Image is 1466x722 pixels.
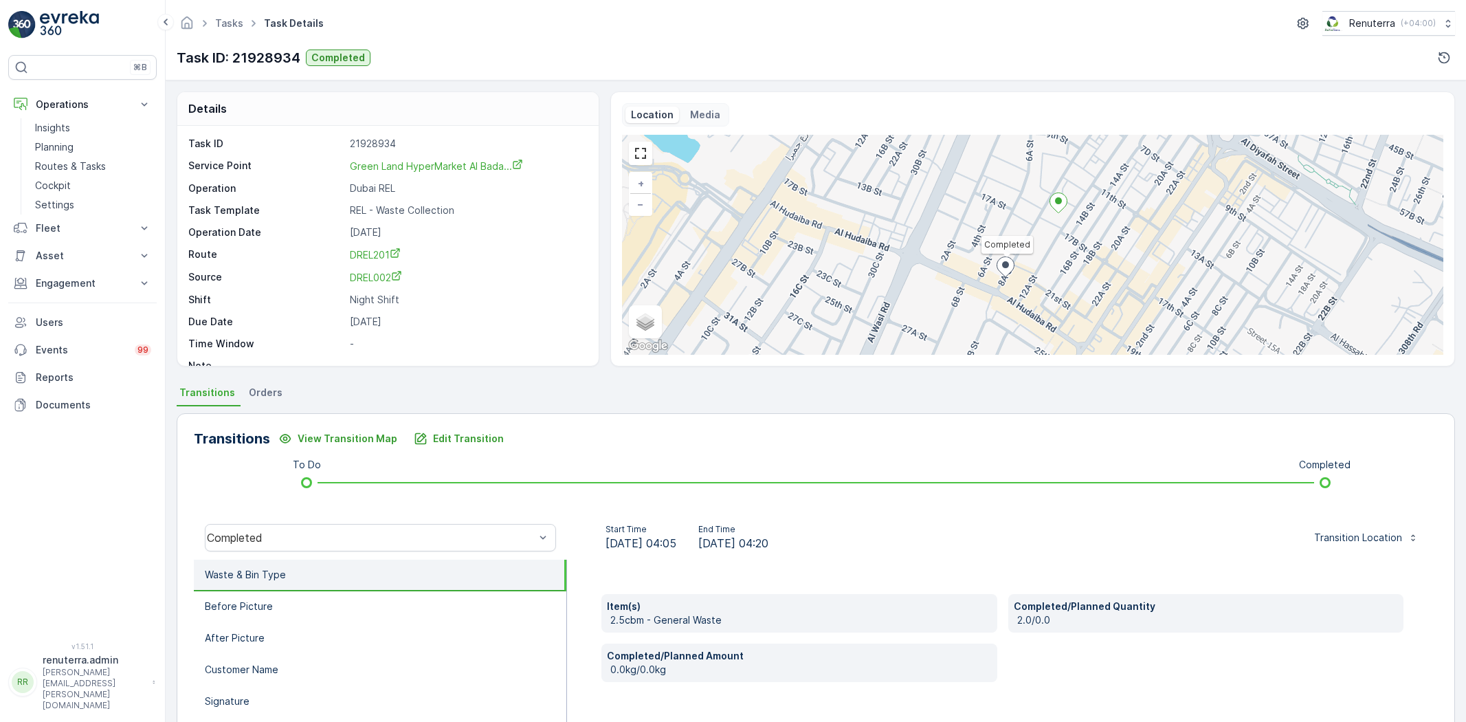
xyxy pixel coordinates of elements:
p: - [350,337,584,351]
p: - [350,359,584,373]
button: View Transition Map [270,428,406,450]
p: [PERSON_NAME][EMAIL_ADDRESS][PERSON_NAME][DOMAIN_NAME] [43,667,146,711]
a: DREL002 [350,270,584,285]
p: Planning [35,140,74,154]
p: Engagement [36,276,129,290]
p: Route [188,248,344,262]
p: [DATE] [350,226,584,239]
p: Operations [36,98,129,111]
div: RR [12,671,34,693]
img: logo [8,11,36,39]
button: Transition Location [1306,527,1427,549]
button: Renuterra(+04:00) [1322,11,1455,36]
p: Renuterra [1349,17,1395,30]
p: Edit Transition [433,432,504,446]
p: Task ID: 21928934 [177,47,300,68]
p: Events [36,343,126,357]
a: Homepage [179,21,195,32]
a: Users [8,309,157,336]
p: Task Template [188,204,344,217]
p: Service Point [188,159,344,173]
p: Due Date [188,315,344,329]
p: Customer Name [205,663,278,677]
p: renuterra.admin [43,653,146,667]
span: DREL201 [350,249,401,261]
p: Cockpit [35,179,71,193]
span: [DATE] 04:20 [698,535,768,551]
p: Item(s) [607,600,992,613]
span: Orders [249,386,282,400]
a: Events99 [8,336,157,364]
p: ⌘B [133,62,147,73]
p: Dubai REL [350,182,584,195]
p: Source [188,270,344,285]
a: DREL201 [350,248,584,262]
p: ( +04:00 ) [1401,18,1436,29]
p: Waste & Bin Type [205,568,286,582]
button: RRrenuterra.admin[PERSON_NAME][EMAIL_ADDRESS][PERSON_NAME][DOMAIN_NAME] [8,653,157,711]
p: Completed/Planned Quantity [1014,600,1399,613]
div: Completed [207,532,535,544]
a: Routes & Tasks [30,157,157,176]
p: Users [36,316,151,329]
span: Task Details [261,17,326,30]
p: Operation [188,182,344,195]
span: v 1.51.1 [8,642,157,650]
p: Transitions [194,428,270,449]
a: Settings [30,195,157,215]
p: Start Time [606,524,676,535]
p: View Transition Map [298,432,397,446]
a: Green Land HyperMarket Al Bada... [350,159,523,173]
p: Before Picture [205,600,273,613]
p: Settings [35,198,74,212]
span: − [637,198,644,210]
button: Fleet [8,215,157,242]
span: DREL002 [350,272,402,283]
a: Open this area in Google Maps (opens a new window) [625,337,671,355]
p: Location [631,108,674,122]
span: [DATE] 04:05 [606,535,676,551]
p: [DATE] [350,315,584,329]
p: Fleet [36,221,129,235]
p: Shift [188,293,344,307]
p: Operation Date [188,226,344,239]
img: Google [625,337,671,355]
p: REL - Waste Collection [350,204,584,217]
a: Reports [8,364,157,391]
p: Note [188,359,344,373]
a: Insights [30,118,157,138]
p: End Time [698,524,768,535]
p: 2.5cbm - General Waste [610,613,992,627]
p: Documents [36,398,151,412]
p: Routes & Tasks [35,160,106,173]
p: To Do [293,458,321,472]
a: Cockpit [30,176,157,195]
p: Insights [35,121,70,135]
p: Completed [311,51,365,65]
a: Layers [630,307,660,337]
p: Night Shift [350,293,584,307]
a: Zoom In [630,173,651,194]
button: Edit Transition [406,428,512,450]
p: Completed [1299,458,1351,472]
button: Engagement [8,270,157,297]
a: Planning [30,138,157,157]
button: Completed [306,50,370,66]
a: Tasks [215,17,243,29]
p: Time Window [188,337,344,351]
p: Completed/Planned Amount [607,649,992,663]
img: Screenshot_2024-07-26_at_13.33.01.png [1322,16,1344,31]
p: 0.0kg/0.0kg [610,663,992,677]
span: Green Land HyperMarket Al Bada... [350,160,523,172]
p: Transition Location [1314,531,1402,545]
p: 2.0/0.0 [1017,613,1399,627]
button: Operations [8,91,157,118]
p: Details [188,100,227,117]
button: Asset [8,242,157,270]
img: logo_light-DOdMpM7g.png [40,11,99,39]
p: Asset [36,249,129,263]
p: Reports [36,371,151,384]
p: 99 [137,344,148,355]
p: Media [690,108,720,122]
p: 21928934 [350,137,584,151]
